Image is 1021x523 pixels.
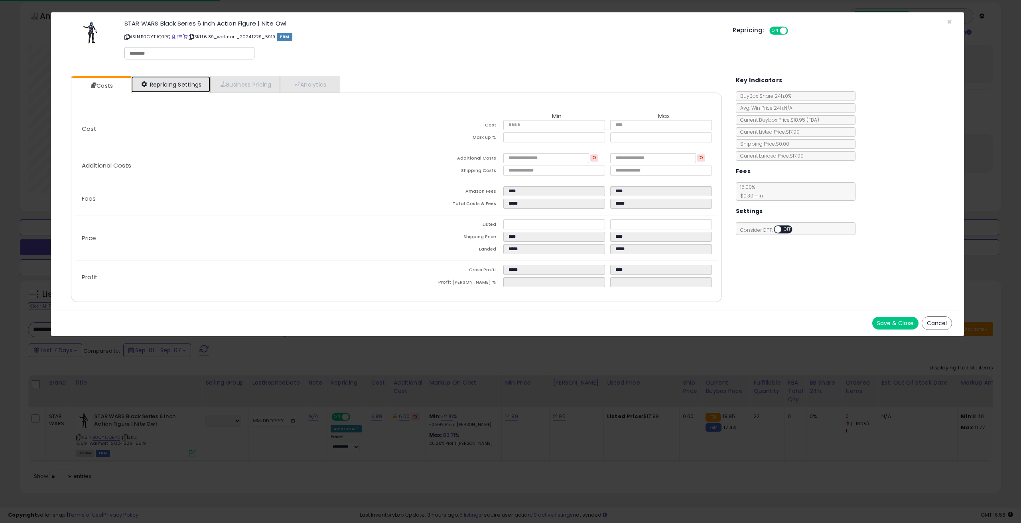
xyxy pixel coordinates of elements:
td: Gross Profit [396,265,503,277]
span: $0.30 min [736,192,763,199]
span: Current Listed Price: $17.99 [736,128,800,135]
a: Analytics [280,76,339,93]
h5: Settings [736,206,763,216]
p: Additional Costs [75,162,396,169]
td: Mark up % [396,132,503,145]
td: Additional Costs [396,153,503,166]
a: Repricing Settings [131,76,210,93]
button: Save & Close [872,317,919,330]
h3: STAR WARS Black Series 6 Inch Action Figure | Nite Owl [124,20,721,26]
p: Price [75,235,396,241]
span: Consider CPT: [736,227,803,233]
span: $18.95 [790,116,819,123]
span: OFF [781,226,794,233]
p: Profit [75,274,396,280]
a: All offer listings [177,34,182,40]
span: OFF [787,28,800,34]
span: Shipping Price: $0.00 [736,140,789,147]
td: Listed [396,219,503,232]
td: Amazon Fees [396,186,503,199]
a: BuyBox page [171,34,176,40]
h5: Fees [736,166,751,176]
a: Your listing only [183,34,187,40]
button: Cancel [922,316,952,330]
th: Min [503,113,610,120]
span: ( FBA ) [806,116,819,123]
span: BuyBox Share 24h: 0% [736,93,791,99]
td: Shipping Price [396,232,503,244]
h5: Repricing: [733,27,765,34]
td: Landed [396,244,503,257]
a: Costs [71,78,130,94]
th: Max [610,113,717,120]
a: Business Pricing [210,76,280,93]
img: 41VsOEqOLJL._SL60_.jpg [79,20,103,44]
span: × [947,16,952,28]
span: Current Landed Price: $17.99 [736,152,804,159]
td: Profit [PERSON_NAME] % [396,277,503,290]
span: Avg. Win Price 24h: N/A [736,105,792,111]
h5: Key Indicators [736,75,783,85]
span: ON [770,28,780,34]
p: ASIN: B0CYTJQBPQ | SKU: 6.89_walmart_20241229_5919 [124,30,721,43]
p: Fees [75,195,396,202]
td: Shipping Costs [396,166,503,178]
p: Cost [75,126,396,132]
td: Cost [396,120,503,132]
span: Current Buybox Price: [736,116,819,123]
td: Total Costs & Fees [396,199,503,211]
span: 15.00 % [736,184,763,199]
span: FBM [277,33,293,41]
